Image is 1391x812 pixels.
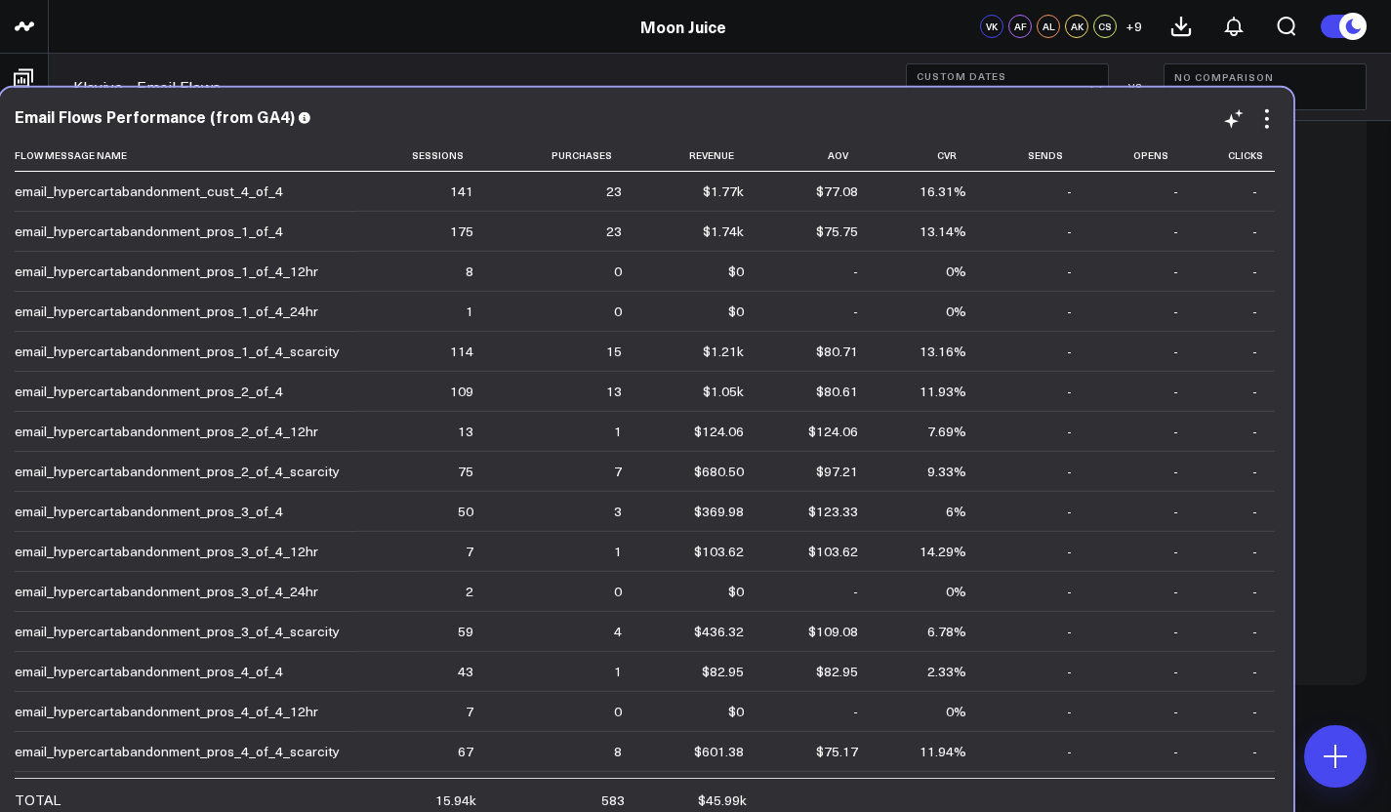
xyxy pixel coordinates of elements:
div: 43 [458,662,473,681]
div: 13 [458,422,473,441]
div: 13 [606,382,622,401]
div: email_hypercartabandonment_pros_1_of_4_12hr [15,262,318,281]
b: No Comparison [1174,71,1356,83]
div: - [1252,622,1257,641]
div: - [1173,342,1178,361]
div: 4 [614,622,622,641]
div: - [1173,302,1178,321]
div: email_hypercartabandonment_cust_4_of_4 [15,182,283,201]
th: Aov [761,140,876,172]
div: - [1173,182,1178,201]
div: 3 [614,502,622,521]
div: $45.99k [698,791,747,810]
div: $97.21 [816,462,858,481]
div: - [1252,582,1257,601]
div: - [1067,742,1072,761]
div: AF [1008,15,1032,38]
div: email_hypercartabandonment_pros_1_of_4_scarcity [15,342,340,361]
div: email_hypercartabandonment_pros_3_of_4 [15,502,283,521]
div: 0% [946,702,966,721]
div: $124.06 [808,422,858,441]
div: 141 [450,182,473,201]
div: - [853,702,858,721]
div: - [1252,542,1257,561]
div: $124.06 [694,422,744,441]
th: Flow Message Name [15,140,357,172]
div: - [1173,462,1178,481]
div: $601.38 [694,742,744,761]
div: Email Flows Performance (from GA4) [15,105,295,127]
div: - [1067,462,1072,481]
b: Custom Dates [917,70,1098,82]
div: $369.98 [694,502,744,521]
div: - [1173,702,1178,721]
div: - [1067,662,1072,681]
div: $0 [728,702,744,721]
div: 1 [466,302,473,321]
div: 13.16% [920,342,966,361]
div: 7 [466,542,473,561]
div: - [1252,462,1257,481]
th: Revenue [639,140,761,172]
button: Custom Dates[DATE]-[DATE] [906,63,1109,110]
div: TOTAL [15,791,61,810]
div: 0 [614,702,622,721]
div: 114 [450,342,473,361]
div: 50 [458,502,473,521]
div: - [1252,422,1257,441]
th: Purchases [491,140,639,172]
div: - [1252,302,1257,321]
div: - [1067,542,1072,561]
div: 23 [606,182,622,201]
div: 15 [606,342,622,361]
div: 16.31% [920,182,966,201]
div: email_hypercartabandonment_pros_4_of_4 [15,662,283,681]
div: - [1173,262,1178,281]
div: $0 [728,582,744,601]
div: 59 [458,622,473,641]
div: - [1173,382,1178,401]
div: - [853,582,858,601]
div: $80.61 [816,382,858,401]
div: $80.71 [816,342,858,361]
div: - [1173,222,1178,241]
div: 7 [614,462,622,481]
div: 0% [946,262,966,281]
div: 1 [614,422,622,441]
div: email_hypercartabandonment_pros_3_of_4_scarcity [15,622,340,641]
div: 11.93% [920,382,966,401]
div: $680.50 [694,462,744,481]
div: 9.33% [927,462,966,481]
div: 8 [614,742,622,761]
div: VS [1119,81,1154,93]
div: - [1252,502,1257,521]
div: 11.94% [920,742,966,761]
div: - [1252,222,1257,241]
th: Sends [984,140,1089,172]
a: Moon Juice [640,16,726,37]
div: $123.33 [808,502,858,521]
div: - [1252,662,1257,681]
div: - [1067,382,1072,401]
th: Sessions [357,140,491,172]
th: Opens [1089,140,1195,172]
div: 8 [466,262,473,281]
th: Cvr [876,140,985,172]
div: - [1173,742,1178,761]
div: - [1173,422,1178,441]
div: $1.77k [703,182,744,201]
div: - [1173,502,1178,521]
div: email_hypercartabandonment_pros_1_of_4_24hr [15,302,318,321]
div: email_hypercartabandonment_pros_3_of_4_12hr [15,542,318,561]
div: $1.74k [703,222,744,241]
div: - [1173,622,1178,641]
div: 13.14% [920,222,966,241]
div: - [1067,502,1072,521]
button: No Comparison [1164,63,1367,110]
div: - [1067,422,1072,441]
div: 2 [466,582,473,601]
div: 1 [614,542,622,561]
div: 175 [450,222,473,241]
div: $0 [728,302,744,321]
div: - [853,302,858,321]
